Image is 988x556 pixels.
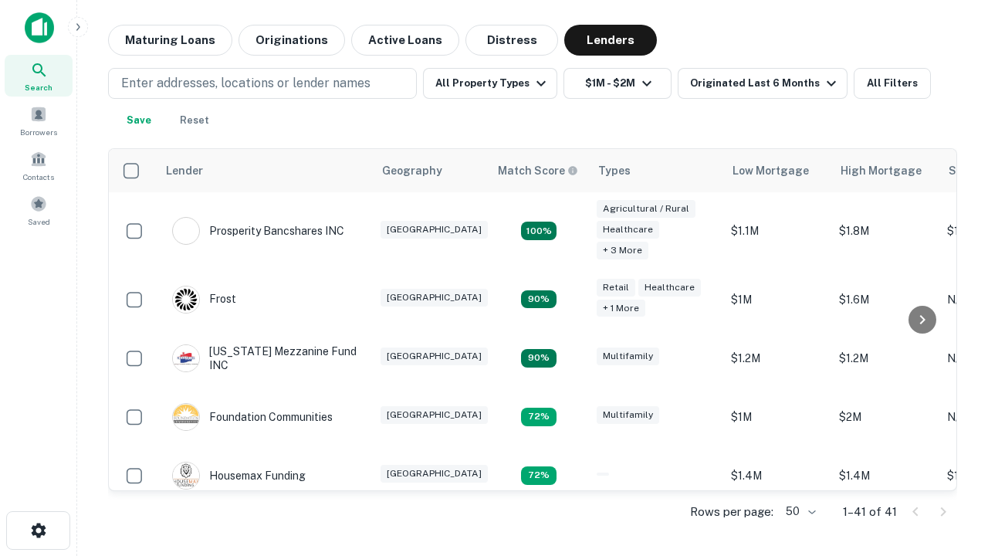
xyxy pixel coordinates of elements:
button: $1M - $2M [563,68,672,99]
div: [GEOGRAPHIC_DATA] [381,406,488,424]
button: Originations [239,25,345,56]
h6: Match Score [498,162,575,179]
div: Geography [382,161,442,180]
td: $1.8M [831,192,939,270]
div: Healthcare [597,221,659,239]
div: Matching Properties: 4, hasApolloMatch: undefined [521,466,557,485]
div: Multifamily [597,347,659,365]
div: [GEOGRAPHIC_DATA] [381,465,488,483]
div: Capitalize uses an advanced AI algorithm to match your search with the best lender. The match sco... [498,162,578,179]
button: Originated Last 6 Months [678,68,848,99]
div: 50 [780,500,818,523]
div: + 1 more [597,300,645,317]
th: Types [589,149,723,192]
div: Retail [597,279,635,297]
a: Borrowers [5,100,73,141]
p: Enter addresses, locations or lender names [121,74,370,93]
th: Lender [157,149,373,192]
img: picture [173,345,199,371]
td: $1.1M [723,192,831,270]
div: Prosperity Bancshares INC [172,217,344,245]
button: All Property Types [423,68,557,99]
span: Search [25,81,52,93]
button: All Filters [854,68,931,99]
div: High Mortgage [841,161,922,180]
button: Reset [170,105,219,136]
img: picture [173,218,199,244]
a: Saved [5,189,73,231]
div: [GEOGRAPHIC_DATA] [381,289,488,307]
td: $1.2M [831,329,939,388]
button: Lenders [564,25,657,56]
img: picture [173,404,199,430]
div: [GEOGRAPHIC_DATA] [381,221,488,239]
div: Matching Properties: 10, hasApolloMatch: undefined [521,222,557,240]
div: Foundation Communities [172,403,333,431]
span: Saved [28,215,50,228]
div: Originated Last 6 Months [690,74,841,93]
a: Contacts [5,144,73,186]
td: $1.6M [831,270,939,329]
div: Low Mortgage [733,161,809,180]
p: Rows per page: [690,503,773,521]
div: Matching Properties: 4, hasApolloMatch: undefined [521,408,557,426]
button: Maturing Loans [108,25,232,56]
td: $1M [723,388,831,446]
div: Types [598,161,631,180]
td: $2M [831,388,939,446]
div: + 3 more [597,242,648,259]
th: Low Mortgage [723,149,831,192]
td: $1.4M [723,446,831,505]
img: capitalize-icon.png [25,12,54,43]
div: Matching Properties: 5, hasApolloMatch: undefined [521,290,557,309]
p: 1–41 of 41 [843,503,897,521]
span: Contacts [23,171,54,183]
button: Distress [465,25,558,56]
div: [GEOGRAPHIC_DATA] [381,347,488,365]
a: Search [5,55,73,97]
div: Frost [172,286,236,314]
div: Matching Properties: 5, hasApolloMatch: undefined [521,349,557,368]
img: picture [173,463,199,489]
button: Save your search to get updates of matches that match your search criteria. [114,105,164,136]
th: High Mortgage [831,149,939,192]
span: Borrowers [20,126,57,138]
div: [US_STATE] Mezzanine Fund INC [172,344,357,372]
div: Multifamily [597,406,659,424]
iframe: Chat Widget [911,383,988,457]
th: Capitalize uses an advanced AI algorithm to match your search with the best lender. The match sco... [489,149,589,192]
th: Geography [373,149,489,192]
button: Enter addresses, locations or lender names [108,68,417,99]
div: Lender [166,161,203,180]
div: Housemax Funding [172,462,306,490]
td: $1M [723,270,831,329]
td: $1.2M [723,329,831,388]
div: Agricultural / Rural [597,200,695,218]
td: $1.4M [831,446,939,505]
img: picture [173,286,199,313]
div: Healthcare [638,279,701,297]
button: Active Loans [351,25,459,56]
